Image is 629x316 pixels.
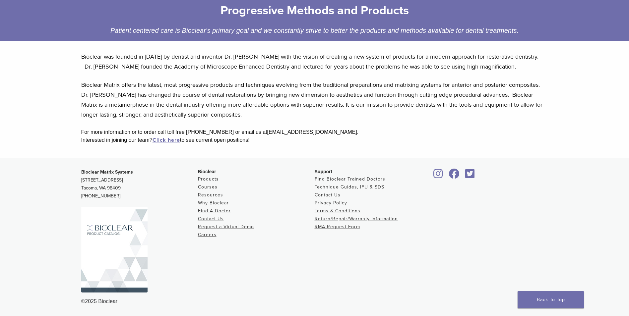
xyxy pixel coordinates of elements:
[463,173,477,179] a: Bioclear
[447,173,462,179] a: Bioclear
[315,216,398,222] a: Return/Repair/Warranty Information
[198,232,217,237] a: Careers
[81,168,198,200] p: [STREET_ADDRESS] Tacoma, WA 98409 [PHONE_NUMBER]
[105,25,524,36] div: Patient centered care is Bioclear's primary goal and we constantly strive to better the products ...
[518,291,584,308] a: Back To Top
[315,208,360,214] a: Terms & Conditions
[198,216,224,222] a: Contact Us
[315,176,385,182] a: Find Bioclear Trained Doctors
[81,207,148,292] img: Bioclear
[198,200,229,206] a: Why Bioclear
[198,192,223,198] a: Resources
[198,224,254,230] a: Request a Virtual Demo
[110,3,519,19] h2: Progressive Methods and Products
[81,52,548,72] p: Bioclear was founded in [DATE] by dentist and inventor Dr. [PERSON_NAME] with the vision of creat...
[315,184,384,190] a: Technique Guides, IFU & SDS
[315,224,360,230] a: RMA Request Form
[81,136,548,144] div: Interested in joining our team? to see current open positions!
[198,169,216,174] span: Bioclear
[198,176,219,182] a: Products
[315,200,347,206] a: Privacy Policy
[315,169,333,174] span: Support
[81,80,548,120] p: Bioclear Matrix offers the latest, most progressive products and techniques evolving from the tra...
[431,173,445,179] a: Bioclear
[198,184,218,190] a: Courses
[81,128,548,136] div: For more information or to order call toll free [PHONE_NUMBER] or email us at [EMAIL_ADDRESS][DOM...
[81,169,133,175] strong: Bioclear Matrix Systems
[81,297,548,305] div: ©2025 Bioclear
[198,208,231,214] a: Find A Doctor
[153,137,180,143] a: Click here
[315,192,341,198] a: Contact Us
